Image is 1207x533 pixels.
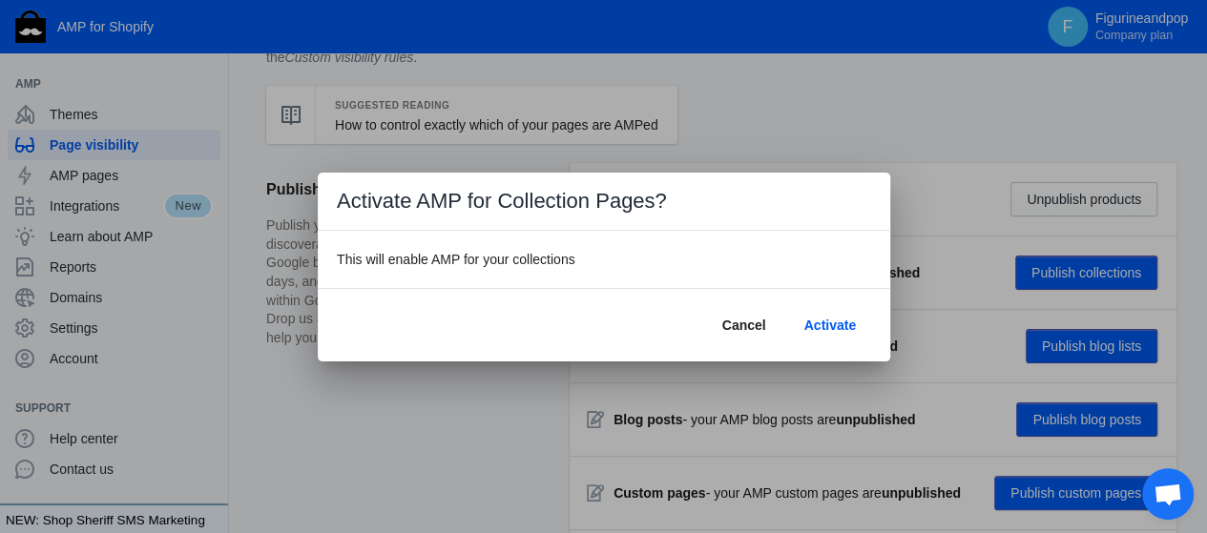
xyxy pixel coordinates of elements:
h3: This will enable AMP for your collections [337,250,871,269]
h1: Activate AMP for Collection Pages? [318,173,890,231]
div: Ouvrir le chat [1142,468,1194,520]
span: Activate [803,318,855,333]
button: Cancel [706,308,780,342]
button: Activate [788,308,870,342]
span: Cancel [721,318,765,333]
